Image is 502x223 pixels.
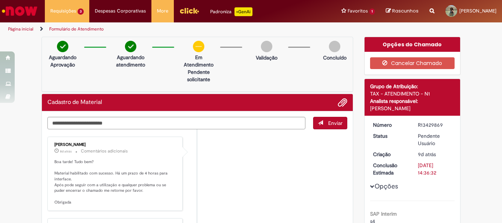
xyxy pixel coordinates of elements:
textarea: Digite sua mensagem aqui... [47,117,305,129]
span: Rascunhos [392,7,419,14]
div: [DATE] 14:36:32 [418,162,452,176]
div: Padroniza [210,7,252,16]
span: Despesas Corporativas [95,7,146,15]
a: Rascunhos [386,8,419,15]
div: R13429869 [418,121,452,129]
small: Comentários adicionais [81,148,128,154]
button: Adicionar anexos [338,98,347,107]
div: Opções do Chamado [365,37,460,52]
time: 20/08/2025 17:12:00 [60,149,72,154]
p: Aguardando atendimento [113,54,148,68]
dt: Conclusão Estimada [367,162,413,176]
h2: Cadastro de Material Histórico de tíquete [47,99,102,106]
span: 9d atrás [418,151,436,158]
img: check-circle-green.png [57,41,68,52]
time: 19/08/2025 16:53:08 [418,151,436,158]
div: Pendente Usuário [418,132,452,147]
span: Favoritos [348,7,368,15]
img: img-circle-grey.png [329,41,340,52]
span: Enviar [328,120,343,126]
dt: Status [367,132,413,140]
img: ServiceNow [1,4,39,18]
p: Concluído [323,54,347,61]
div: TAX - ATENDIMENTO - N1 [370,90,455,97]
p: Validação [256,54,277,61]
a: Formulário de Atendimento [49,26,104,32]
span: Requisições [50,7,76,15]
div: 19/08/2025 16:53:08 [418,151,452,158]
a: Página inicial [8,26,33,32]
button: Cancelar Chamado [370,57,455,69]
span: 8d atrás [60,149,72,154]
dt: Criação [367,151,413,158]
ul: Trilhas de página [6,22,329,36]
img: img-circle-grey.png [261,41,272,52]
img: click_logo_yellow_360x200.png [179,5,199,16]
p: Pendente solicitante [181,68,216,83]
div: [PERSON_NAME] [54,143,177,147]
p: Aguardando Aprovação [45,54,80,68]
span: [PERSON_NAME] [459,8,496,14]
b: SAP Interim [370,211,397,217]
dt: Número [367,121,413,129]
span: More [157,7,168,15]
img: check-circle-green.png [125,41,136,52]
span: 1 [369,8,375,15]
button: Enviar [313,117,347,129]
p: Boa tarde! Tudo bem? Material habilitado com sucesso. Há um prazo de 4 horas para interface. Após... [54,159,177,205]
div: Grupo de Atribuição: [370,83,455,90]
img: circle-minus.png [193,41,204,52]
p: Em Atendimento [181,54,216,68]
p: +GenAi [234,7,252,16]
span: 3 [78,8,84,15]
div: [PERSON_NAME] [370,105,455,112]
div: Analista responsável: [370,97,455,105]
